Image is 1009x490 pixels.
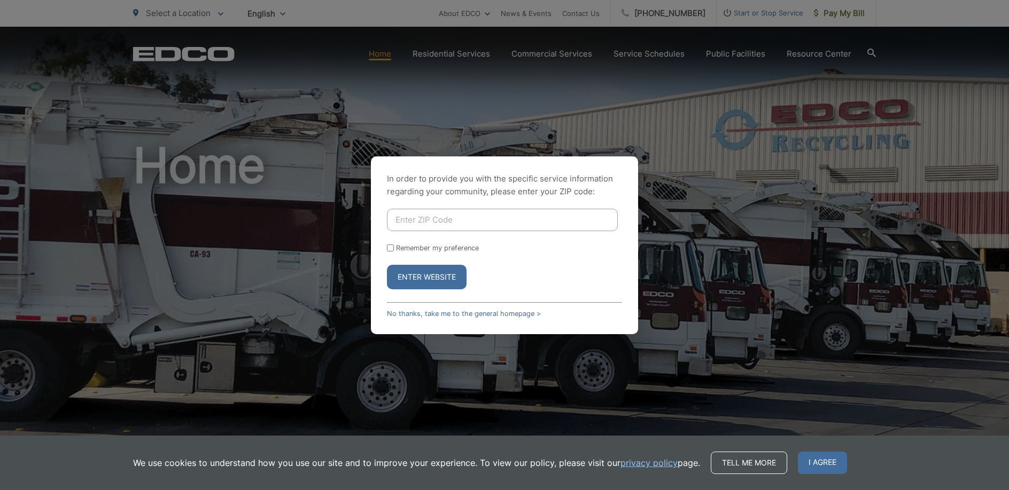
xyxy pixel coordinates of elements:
p: In order to provide you with the specific service information regarding your community, please en... [387,172,622,198]
a: No thanks, take me to the general homepage > [387,310,541,318]
span: I agree [798,452,847,474]
input: Enter ZIP Code [387,209,618,231]
a: privacy policy [620,456,678,469]
label: Remember my preference [396,244,479,252]
button: Enter Website [387,265,467,289]
p: We use cookies to understand how you use our site and to improve your experience. To view our pol... [133,456,700,469]
a: Tell me more [711,452,787,474]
